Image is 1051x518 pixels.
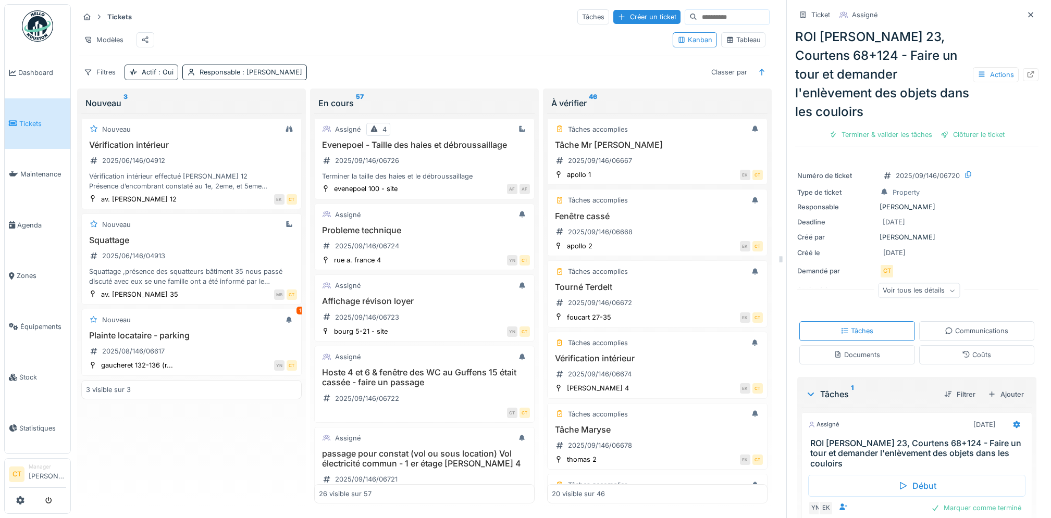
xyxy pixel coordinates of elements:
[319,368,530,387] h3: Hoste 4 et 6 & fenêtre des WC au Guffens 15 était cassée - faire un passage
[825,128,936,142] div: Terminer & valider les tâches
[29,463,66,485] li: [PERSON_NAME]
[520,326,530,337] div: CT
[945,326,1008,336] div: Communications
[334,255,381,265] div: rue a. france 4
[797,232,1036,242] div: [PERSON_NAME]
[851,388,854,400] sup: 1
[20,322,66,332] span: Équipements
[797,217,875,227] div: Deadline
[19,423,66,433] span: Statistiques
[9,463,66,488] a: CT Manager[PERSON_NAME]
[19,372,66,382] span: Stock
[808,420,839,429] div: Assigné
[568,440,632,450] div: 2025/09/146/06678
[507,326,517,337] div: YN
[819,501,833,515] div: EK
[79,32,128,47] div: Modèles
[806,388,936,400] div: Tâches
[29,463,66,471] div: Manager
[520,408,530,418] div: CT
[740,241,750,251] div: EK
[86,235,297,245] h3: Squattage
[797,202,875,212] div: Responsable
[878,283,960,298] div: Voir tous les détails
[962,350,991,360] div: Coûts
[335,352,361,362] div: Assigné
[274,194,285,205] div: EK
[335,474,398,484] div: 2025/09/146/06721
[18,68,66,78] span: Dashboard
[567,312,611,322] div: foucart 27-35
[677,35,712,45] div: Kanban
[123,97,128,109] sup: 3
[797,232,875,242] div: Créé par
[102,251,165,261] div: 2025/06/146/04913
[567,241,592,251] div: apollo 2
[86,385,131,395] div: 3 visible sur 3
[86,171,297,191] div: Vérification intérieur effectué [PERSON_NAME] 12 Présence d’encombrant constaté au 1e, 2eme, et 5...
[520,255,530,266] div: CT
[5,250,70,301] a: Zones
[5,47,70,98] a: Dashboard
[335,156,399,166] div: 2025/09/146/06726
[335,281,361,290] div: Assigné
[797,202,1036,212] div: [PERSON_NAME]
[507,184,517,194] div: AF
[707,65,752,80] div: Classer par
[552,489,605,499] div: 20 visible sur 46
[726,35,761,45] div: Tableau
[274,360,285,371] div: YN
[589,97,597,109] sup: 46
[551,97,763,109] div: À vérifier
[507,255,517,266] div: YN
[752,454,763,465] div: CT
[577,9,609,24] div: Tâches
[567,383,629,393] div: [PERSON_NAME] 4
[382,124,387,134] div: 4
[567,170,591,180] div: apollo 1
[319,489,372,499] div: 26 visible sur 57
[880,264,894,279] div: CT
[520,184,530,194] div: AF
[335,394,399,403] div: 2025/09/146/06722
[319,296,530,306] h3: Affichage révison loyer
[17,271,66,281] span: Zones
[86,140,297,150] h3: Vérification intérieur
[840,326,873,336] div: Tâches
[507,408,517,418] div: CT
[568,195,628,205] div: Tâches accomplies
[103,12,136,22] strong: Tickets
[568,298,632,308] div: 2025/09/146/06672
[240,68,302,76] span: : [PERSON_NAME]
[5,200,70,251] a: Agenda
[101,360,173,370] div: gaucheret 132-136 (r...
[5,98,70,149] a: Tickets
[893,187,920,197] div: Property
[17,220,66,230] span: Agenda
[568,369,632,379] div: 2025/09/146/06674
[296,307,304,314] div: 1
[613,10,681,24] div: Créer un ticket
[20,169,66,179] span: Maintenance
[318,97,530,109] div: En cours
[356,97,364,109] sup: 57
[287,360,297,371] div: CT
[200,67,302,77] div: Responsable
[568,124,628,134] div: Tâches accomplies
[334,184,398,194] div: evenepoel 100 - site
[142,67,174,77] div: Actif
[19,119,66,129] span: Tickets
[740,312,750,323] div: EK
[808,475,1025,497] div: Début
[86,331,297,340] h3: Plainte locataire - parking
[319,171,530,181] div: Terminer la taille des haies et le débroussaillage
[810,438,1028,469] h3: ROI [PERSON_NAME] 23, Courtens 68+124 - Faire un tour et demander l'enlèvement des objets dans le...
[552,425,763,435] h3: Tâche Maryse
[568,227,633,237] div: 2025/09/146/06668
[334,326,388,336] div: bourg 5-21 - site
[287,289,297,300] div: CT
[5,352,70,403] a: Stock
[568,156,632,166] div: 2025/09/146/06667
[740,383,750,394] div: EK
[811,10,830,20] div: Ticket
